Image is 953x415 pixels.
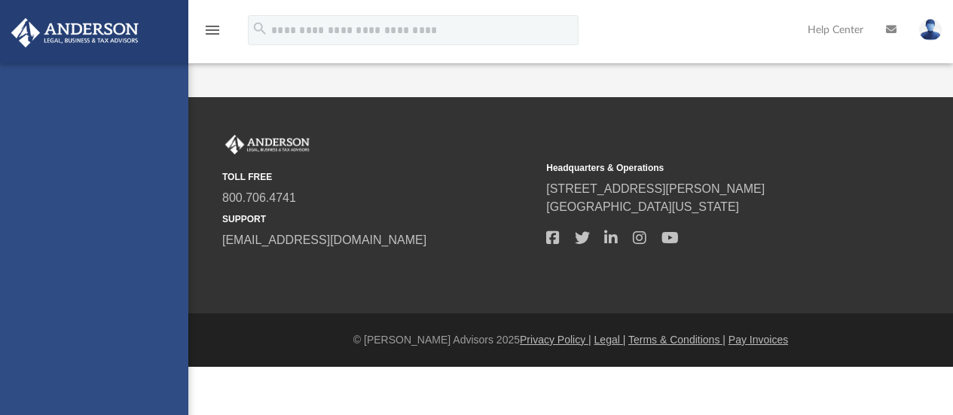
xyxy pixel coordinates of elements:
small: TOLL FREE [222,170,536,184]
a: Legal | [594,334,626,346]
img: Anderson Advisors Platinum Portal [222,135,313,154]
small: Headquarters & Operations [546,161,860,175]
a: [EMAIL_ADDRESS][DOMAIN_NAME] [222,233,426,246]
img: Anderson Advisors Platinum Portal [7,18,143,47]
div: © [PERSON_NAME] Advisors 2025 [188,332,953,348]
i: menu [203,21,221,39]
a: Terms & Conditions | [628,334,725,346]
a: menu [203,29,221,39]
a: Pay Invoices [728,334,788,346]
i: search [252,20,268,37]
img: User Pic [919,19,942,41]
a: [GEOGRAPHIC_DATA][US_STATE] [546,200,739,213]
a: 800.706.4741 [222,191,296,204]
a: [STREET_ADDRESS][PERSON_NAME] [546,182,765,195]
a: Privacy Policy | [520,334,591,346]
small: SUPPORT [222,212,536,226]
